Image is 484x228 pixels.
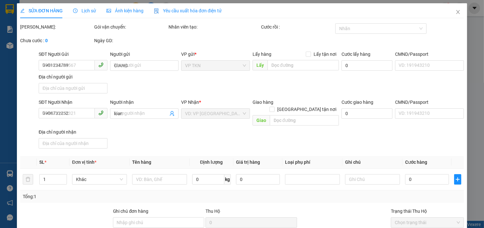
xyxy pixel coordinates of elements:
input: Cước giao hàng [342,108,393,119]
span: Yêu cầu xuất hóa đơn điện tử [154,8,222,13]
span: phone [98,110,104,115]
label: Cước lấy hàng [342,52,371,57]
div: CMND/Passport [395,99,464,106]
span: Lịch sử [73,8,96,13]
input: Địa chỉ của người gửi [39,83,107,93]
div: CMND/Passport [395,51,464,58]
img: icon [154,8,159,14]
span: Lấy hàng [253,52,271,57]
span: user-add [169,111,175,116]
input: VD: Bàn, Ghế [132,174,187,185]
input: Dọc đường [270,115,339,126]
div: Người nhận [110,99,179,106]
input: Địa chỉ của người nhận [39,138,107,149]
div: Cước rồi : [261,23,334,30]
input: Dọc đường [267,60,339,70]
span: plus [455,177,461,182]
span: [GEOGRAPHIC_DATA] tận nơi [275,106,339,113]
span: Khác [76,174,123,184]
span: SL [39,160,44,165]
div: VP gửi [181,51,250,58]
div: Địa chỉ người nhận [39,128,107,136]
span: Lấy tận nơi [311,51,339,58]
div: Ngày GD: [94,37,167,44]
span: clock-circle [73,8,78,13]
span: Đơn vị tính [72,160,96,165]
div: SĐT Người Nhận [39,99,107,106]
label: Cước giao hàng [342,100,374,105]
b: 0 [45,38,48,43]
th: Ghi chú [342,156,403,169]
div: Địa chỉ người gửi [39,73,107,80]
span: VP TKN [185,61,246,70]
span: phone [98,62,104,67]
button: plus [454,174,461,185]
button: delete [23,174,33,185]
input: Cước lấy hàng [342,60,393,71]
span: Lấy [253,60,267,70]
div: Trạng thái Thu Hộ [391,208,464,215]
span: SỬA ĐƠN HÀNG [20,8,63,13]
div: Người gửi [110,51,179,58]
span: Ảnh kiện hàng [106,8,143,13]
label: Ghi chú đơn hàng [113,209,149,214]
input: Ghi Chú [345,174,400,185]
span: Chọn trạng thái [395,218,460,227]
div: [PERSON_NAME]: [20,23,93,30]
span: Thu Hộ [205,209,220,214]
div: Gói vận chuyển: [94,23,167,30]
span: close [455,9,461,15]
div: SĐT Người Gửi [39,51,107,58]
span: picture [106,8,111,13]
span: Giao [253,115,270,126]
input: Ghi chú đơn hàng [113,217,205,228]
button: Close [449,3,467,21]
span: Giao hàng [253,100,273,105]
div: Chưa cước : [20,37,93,44]
span: VP Nhận [181,100,199,105]
div: Tổng: 1 [23,193,187,200]
div: Nhân viên tạo: [168,23,260,30]
span: kg [224,174,231,185]
span: edit [20,8,25,13]
th: Loại phụ phí [282,156,342,169]
span: Giá trị hàng [236,160,260,165]
span: Cước hàng [405,160,427,165]
span: Định lượng [200,160,223,165]
span: Tên hàng [132,160,151,165]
